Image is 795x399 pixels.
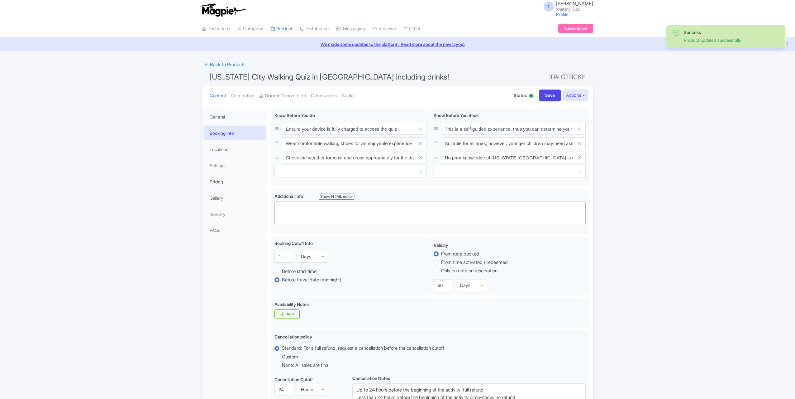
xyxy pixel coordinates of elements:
label: Only on date on reservation [441,267,497,275]
a: FAQs [203,223,266,237]
label: Availability Notes [274,301,309,308]
a: Booking Info [203,126,266,140]
a: Settings [203,158,266,173]
a: Reviews [373,20,396,37]
button: Actions [563,90,588,101]
img: logo-ab69f6fb50320c5b225c76a69d11143b.png [199,3,247,17]
label: Cancellation Cutoff [274,376,313,383]
a: Optimization [311,86,337,106]
button: Close [774,29,779,36]
label: From time activated / redeemed [441,259,508,266]
label: Custom [282,353,298,361]
a: Distribution [231,86,254,106]
strong: Google [265,92,280,100]
a: GoogleThings to do [259,86,306,106]
a: Company [237,20,263,37]
a: Add [274,309,300,319]
a: ← Back to Products [202,59,248,71]
a: Dashboard [202,20,230,37]
button: Close announcement [784,40,789,47]
a: Itinerary [203,207,266,221]
a: T [PERSON_NAME] Walking Quiz [540,1,593,11]
span: Cancellation policy [274,334,312,339]
label: None: All sales are final [282,362,329,369]
div: Days [301,254,311,260]
a: Distribution [300,20,329,37]
span: [US_STATE] City Walking Quiz in [GEOGRAPHIC_DATA] including drinks! [209,72,449,81]
a: Messaging [336,20,365,37]
a: We made some updates to the platform. Read more about the new layout [4,41,791,47]
div: Success [684,29,769,36]
a: Pricing [203,175,266,189]
span: Know Before You Book [434,113,479,118]
label: Cancellation Notes [352,375,390,382]
label: Booking Cutoff Info [274,240,313,246]
span: [PERSON_NAME] [556,1,593,7]
a: Product [271,20,293,37]
a: Other [403,20,421,37]
label: From date booked [441,251,479,258]
div: Add [287,312,294,317]
span: Additional Info [274,193,303,199]
a: Content [210,86,226,106]
label: Standard: For a full refund, request a cancellation before the cancellation cutoff [282,345,444,352]
div: Product updated successfully [684,37,769,43]
span: ID# GTBCKE [549,71,586,83]
a: Subscription [558,24,593,33]
label: Before start time [282,268,317,275]
div: Hours [301,387,313,392]
label: Before travel date (midnight) [282,276,341,284]
input: Save [539,90,561,101]
div: Days [460,283,470,288]
span: Status [514,92,527,99]
a: Locations [203,142,266,156]
span: Know Before You Go [274,113,315,118]
a: General [203,110,266,124]
div: Show HTML editor [319,193,355,200]
small: Walking Quiz [556,7,593,11]
a: Gallery [203,191,266,205]
a: Audio [342,86,354,106]
a: Profile [556,12,569,17]
div: Active [528,91,534,101]
span: Validity [434,242,448,248]
span: T [544,2,554,12]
